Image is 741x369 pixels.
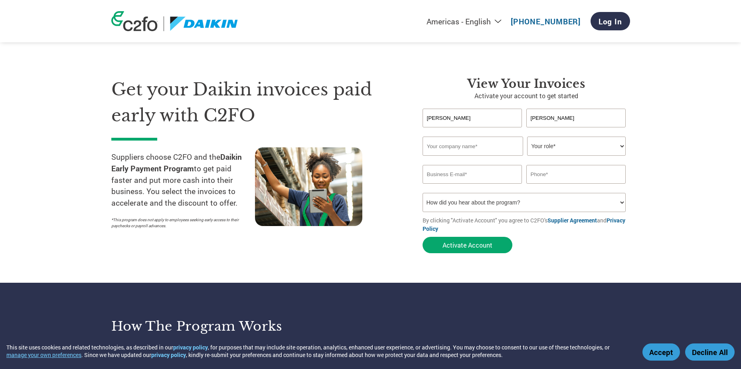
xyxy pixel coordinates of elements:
button: Activate Account [423,237,512,253]
input: Your company name* [423,137,523,156]
p: Activate your account to get started [423,91,630,101]
a: Supplier Agreement [547,216,597,224]
h3: View Your Invoices [423,77,630,91]
div: Inavlid Phone Number [526,184,626,190]
input: Last Name* [526,109,626,127]
h1: Get your Daikin invoices paid early with C2FO [111,77,399,128]
p: *This program does not apply to employees seeking early access to their paychecks or payroll adva... [111,217,247,229]
img: Daikin [170,16,239,31]
a: [PHONE_NUMBER] [511,16,581,26]
button: Decline All [685,343,735,361]
select: Title/Role [527,137,626,156]
img: supply chain worker [255,147,362,226]
h3: How the program works [111,318,361,334]
div: This site uses cookies and related technologies, as described in our , for purposes that may incl... [6,343,631,359]
input: First Name* [423,109,522,127]
p: By clicking "Activate Account" you agree to C2FO's and [423,216,630,233]
p: Suppliers choose C2FO and the to get paid faster and put more cash into their business. You selec... [111,151,255,209]
input: Invalid Email format [423,165,522,184]
img: c2fo logo [111,11,158,31]
strong: Daikin Early Payment Program [111,152,242,173]
div: Invalid first name or first name is too long [423,128,522,133]
button: Accept [642,343,680,361]
div: Invalid last name or last name is too long [526,128,626,133]
a: privacy policy [173,343,208,351]
input: Phone* [526,165,626,184]
a: privacy policy [151,351,186,359]
button: manage your own preferences [6,351,81,359]
a: Privacy Policy [423,216,625,232]
a: Log In [591,12,630,30]
div: Invalid company name or company name is too long [423,157,626,162]
div: Inavlid Email Address [423,184,522,190]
